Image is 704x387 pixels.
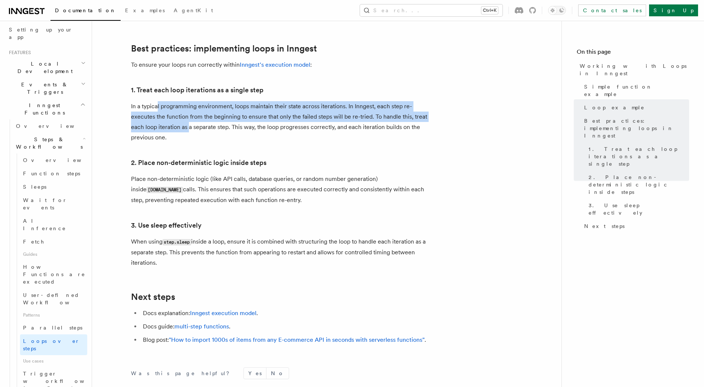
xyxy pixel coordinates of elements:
a: Wait for events [20,193,87,214]
a: Loop example [581,101,689,114]
a: Examples [121,2,169,20]
button: Search...Ctrl+K [360,4,502,16]
a: Overview [13,119,87,133]
a: 3. Use sleep effectively [131,220,202,231]
a: Sleeps [20,180,87,193]
a: Overview [20,153,87,167]
button: Toggle dark mode [548,6,566,15]
a: User-defined Workflows [20,288,87,309]
span: Events & Triggers [6,81,81,96]
p: Was this page helpful? [131,370,235,377]
span: Local Development [6,60,81,75]
button: Inngest Functions [6,99,87,119]
a: 1. Treat each loop iterations as a single step [131,85,263,95]
span: Overview [16,123,92,129]
a: Loops over steps [20,334,87,355]
a: Setting up your app [6,23,87,44]
a: 2. Place non-deterministic logic inside steps [586,171,689,199]
a: How Functions are executed [20,260,87,288]
span: Sleeps [23,184,46,190]
span: Inngest Functions [6,102,80,116]
span: Working with Loops in Inngest [580,62,689,77]
span: Fetch [23,239,45,245]
h4: On this page [577,47,689,59]
span: Examples [125,7,165,13]
a: Next steps [581,219,689,233]
span: Loop example [584,104,645,111]
button: Events & Triggers [6,78,87,99]
a: Best practices: implementing loops in Inngest [581,114,689,142]
li: Docs guide: . [141,321,428,332]
a: 1. Treat each loop iterations as a single step [586,142,689,171]
a: Parallel steps [20,321,87,334]
button: Local Development [6,57,87,78]
span: 2. Place non-deterministic logic inside steps [589,173,689,196]
a: Fetch [20,235,87,248]
a: 2. Place non-deterministic logic inside steps [131,158,266,168]
span: 1. Treat each loop iterations as a single step [589,145,689,168]
a: 3. Use sleep effectively [586,199,689,219]
li: Blog post: . [141,335,428,345]
a: "How to import 1000s of items from any E-commerce API in seconds with serverless functions" [169,336,425,343]
span: Best practices: implementing loops in Inngest [584,117,689,139]
p: When using inside a loop, ensure it is combined with structuring the loop to handle each iteratio... [131,236,428,268]
span: Parallel steps [23,325,82,331]
span: Patterns [20,309,87,321]
a: multi-step functions [174,323,229,330]
button: Yes [244,368,266,379]
a: Function steps [20,167,87,180]
span: Next steps [584,222,625,230]
span: Setting up your app [9,27,73,40]
span: Wait for events [23,197,67,211]
p: In a typical programming environment, loops maintain their state across iterations. In Inngest, e... [131,101,428,143]
a: Contact sales [578,4,646,16]
a: Best practices: implementing loops in Inngest [131,43,317,54]
span: Simple function example [584,83,689,98]
a: Documentation [50,2,121,21]
button: No [266,368,289,379]
a: AgentKit [169,2,217,20]
span: Function steps [23,171,80,176]
span: Guides [20,248,87,260]
a: Inngest execution model [190,310,256,317]
p: To ensure your loops run correctly within : [131,60,428,70]
span: Overview [23,157,99,163]
span: 3. Use sleep effectively [589,202,689,216]
kbd: Ctrl+K [481,7,498,14]
button: Steps & Workflows [13,133,87,153]
a: Working with Loops in Inngest [577,59,689,80]
span: Use cases [20,355,87,367]
a: Next steps [131,292,175,302]
span: Loops over steps [23,338,80,351]
span: AI Inference [23,218,66,231]
span: Steps & Workflows [13,136,83,150]
li: Docs explanation: . [141,308,428,318]
span: Documentation [55,7,116,13]
code: step.sleep [163,239,191,245]
a: Sign Up [649,4,698,16]
p: Place non-deterministic logic (like API calls, database queries, or random number generation) ins... [131,174,428,205]
a: Inngest's execution model [240,61,310,68]
span: How Functions are executed [23,264,85,285]
span: User-defined Workflows [23,292,90,305]
a: Simple function example [581,80,689,101]
code: [DOMAIN_NAME] [147,187,183,193]
span: AgentKit [174,7,213,13]
a: AI Inference [20,214,87,235]
span: Features [6,50,31,56]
